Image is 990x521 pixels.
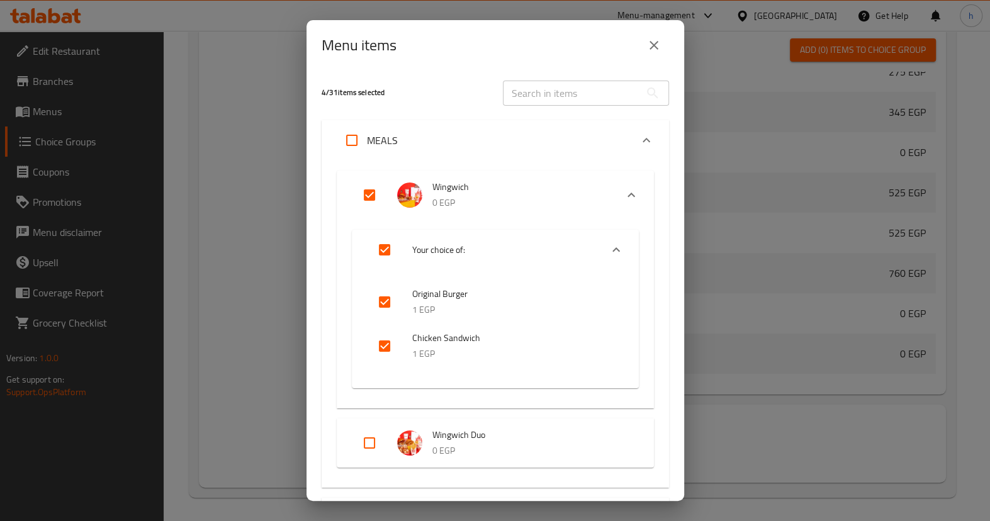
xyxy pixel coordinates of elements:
[412,286,614,302] span: Original Burger
[352,270,639,388] div: Expand
[412,346,614,362] p: 1 EGP
[352,230,639,270] div: Expand
[337,171,654,220] div: Expand
[503,81,640,106] input: Search in items
[322,35,397,55] h2: Menu items
[412,242,591,258] span: Your choice of:
[397,182,422,208] img: Wingwich
[337,418,654,468] div: Expand
[322,87,488,98] h5: 4 / 31 items selected
[322,160,669,488] div: Expand
[432,195,606,211] p: 0 EGP
[412,302,614,318] p: 1 EGP
[639,30,669,60] button: close
[337,220,654,408] div: Expand
[432,179,606,195] span: Wingwich
[397,430,422,456] img: Wingwich Duo
[432,443,629,459] p: 0 EGP
[367,133,398,148] p: MEALS
[412,330,614,346] span: Chicken Sandwich
[432,427,629,443] span: Wingwich Duo
[322,120,669,160] div: Expand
